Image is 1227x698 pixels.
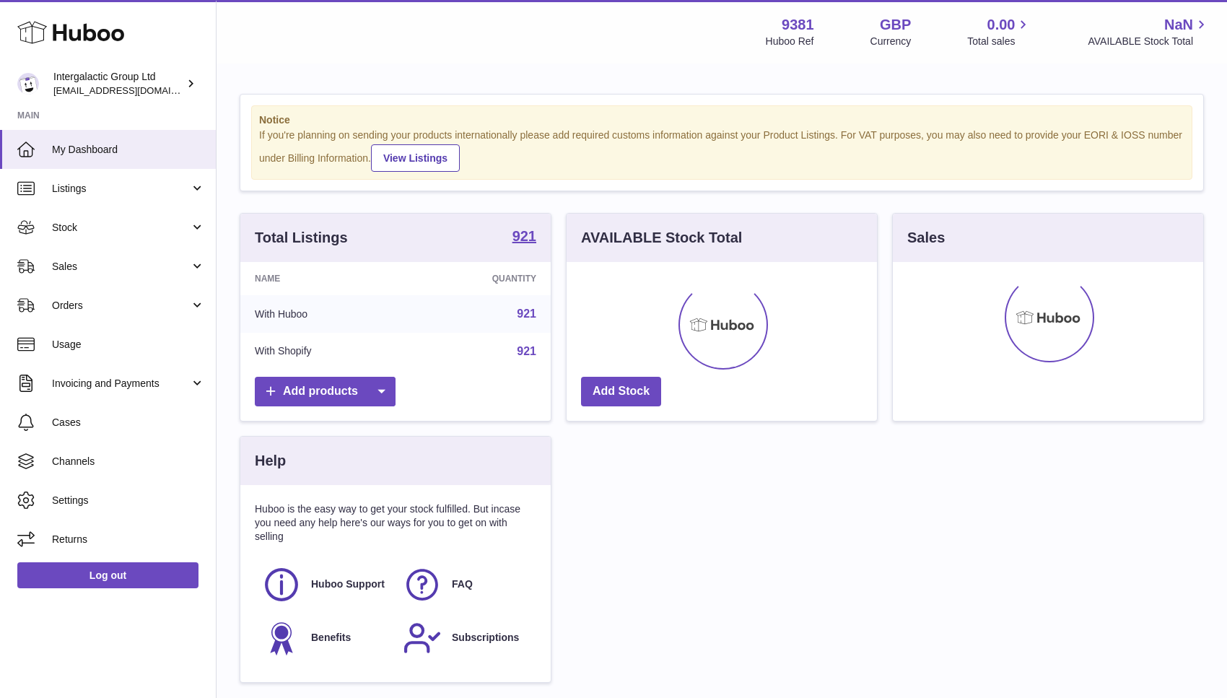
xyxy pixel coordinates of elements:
a: Benefits [262,619,388,658]
div: Currency [870,35,912,48]
span: Subscriptions [452,631,519,645]
strong: 921 [512,229,536,243]
span: FAQ [452,577,473,591]
a: Huboo Support [262,565,388,604]
span: Settings [52,494,205,507]
div: Huboo Ref [766,35,814,48]
a: FAQ [403,565,529,604]
img: info@junglistnetwork.com [17,73,39,95]
h3: AVAILABLE Stock Total [581,228,742,248]
span: Orders [52,299,190,313]
td: With Shopify [240,333,408,370]
span: NaN [1164,15,1193,35]
span: Benefits [311,631,351,645]
td: With Huboo [240,295,408,333]
a: Subscriptions [403,619,529,658]
h3: Total Listings [255,228,348,248]
div: If you're planning on sending your products internationally please add required customs informati... [259,128,1184,172]
span: Total sales [967,35,1031,48]
strong: GBP [880,15,911,35]
p: Huboo is the easy way to get your stock fulfilled. But incase you need any help here's our ways f... [255,502,536,544]
strong: 9381 [782,15,814,35]
span: 0.00 [987,15,1016,35]
a: View Listings [371,144,460,172]
h3: Sales [907,228,945,248]
span: Listings [52,182,190,196]
a: Add Stock [581,377,661,406]
span: [EMAIL_ADDRESS][DOMAIN_NAME] [53,84,212,96]
span: Stock [52,221,190,235]
th: Name [240,262,408,295]
span: AVAILABLE Stock Total [1088,35,1210,48]
a: NaN AVAILABLE Stock Total [1088,15,1210,48]
a: Log out [17,562,198,588]
th: Quantity [408,262,551,295]
span: Channels [52,455,205,468]
h3: Help [255,451,286,471]
a: 921 [517,345,536,357]
a: 921 [517,307,536,320]
span: My Dashboard [52,143,205,157]
a: 0.00 Total sales [967,15,1031,48]
span: Returns [52,533,205,546]
a: Add products [255,377,396,406]
span: Cases [52,416,205,429]
span: Huboo Support [311,577,385,591]
span: Usage [52,338,205,352]
div: Intergalactic Group Ltd [53,70,183,97]
a: 921 [512,229,536,246]
span: Invoicing and Payments [52,377,190,391]
strong: Notice [259,113,1184,127]
span: Sales [52,260,190,274]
